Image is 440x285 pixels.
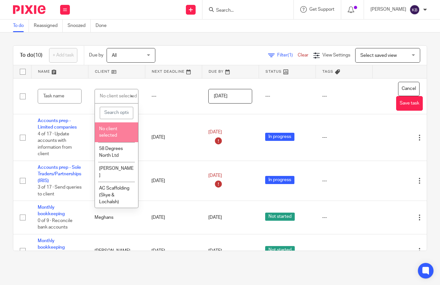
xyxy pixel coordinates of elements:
span: No client selected [99,127,117,138]
button: Save task [396,96,423,111]
span: Tags [322,70,333,73]
span: Get Support [309,7,334,12]
td: --- [145,78,202,114]
span: [DATE] [208,130,222,135]
span: Not started [265,246,295,254]
span: 3 of 17 · Send queries to client [38,185,82,196]
span: Select saved view [360,53,397,58]
td: [PERSON_NAME] [88,234,145,267]
span: All [112,53,117,58]
td: [DATE] [145,114,202,161]
span: Not started [265,213,295,221]
a: Accounts prep - Limited companies [38,118,77,130]
input: Search [215,8,274,14]
img: Pixie [13,5,45,14]
span: 4 of 17 · Update accounts with information from client [38,132,72,156]
a: Accounts prep - Sole Traders/Partnerships (IRIS) [38,165,81,183]
div: No client selected [100,94,137,98]
div: --- [322,178,366,184]
span: 0 of 9 · Reconcile bank accounts [38,218,72,230]
input: Pick a date [208,89,252,104]
p: Due by [89,52,103,58]
p: [PERSON_NAME] [370,6,406,13]
span: AC Scaffolding (Skye & Lochalsh) [99,186,129,204]
input: Task name [38,89,82,104]
span: In progress [265,133,294,141]
span: View Settings [322,53,350,57]
span: [PERSON_NAME] [99,166,134,178]
td: --- [259,78,316,114]
a: Reassigned [34,19,63,32]
span: (1) [288,53,293,57]
h1: To do [20,52,43,59]
span: 58 Degrees North Ltd [99,146,123,158]
td: [DATE] [145,161,202,201]
td: [DATE] [145,201,202,234]
button: Cancel [398,82,420,96]
div: --- [322,248,366,254]
a: Clear [298,53,308,57]
td: Meghans [88,201,145,234]
td: Fleet-Tech Services Limited [88,114,145,161]
td: --- [316,78,372,114]
span: In progress [265,176,294,184]
span: [DATE] [208,249,222,253]
td: [DATE] [145,234,202,267]
div: --- [322,134,366,141]
span: [DATE] [208,173,222,178]
a: Snoozed [68,19,91,32]
span: (10) [33,53,43,58]
a: + Add task [49,48,77,63]
a: Monthly bookkeeping [38,239,65,250]
a: Done [96,19,111,32]
td: Meghans [88,161,145,201]
img: svg%3E [409,5,420,15]
a: To do [13,19,29,32]
span: Filter [277,53,298,57]
input: Search options... [100,107,133,119]
span: [DATE] [208,215,222,220]
a: Monthly bookkeeping [38,205,65,216]
div: --- [322,214,366,221]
